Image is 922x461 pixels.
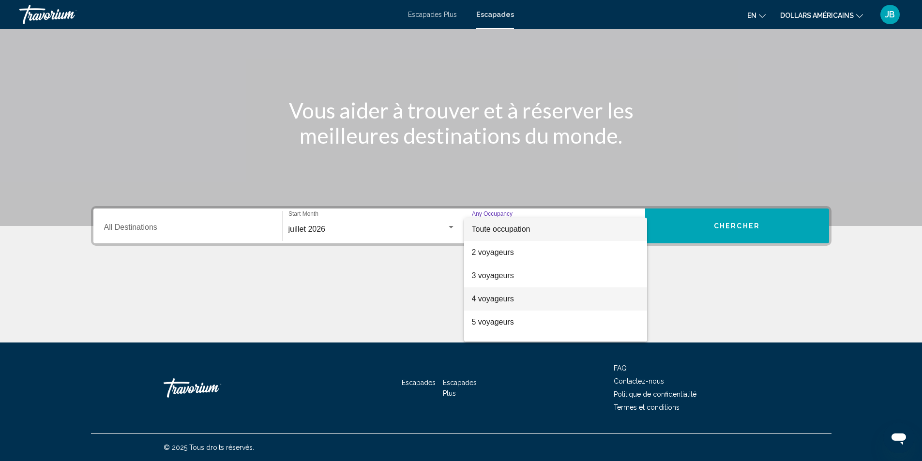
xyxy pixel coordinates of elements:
[883,422,914,453] iframe: Bouton de lancement de la fenêtre de messagerie
[472,271,514,280] font: 3 voyageurs
[472,295,514,303] font: 4 voyageurs
[472,225,530,233] font: Toute occupation
[472,248,514,256] font: 2 voyageurs
[472,318,514,326] font: 5 voyageurs
[472,341,514,349] font: 6 voyageurs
